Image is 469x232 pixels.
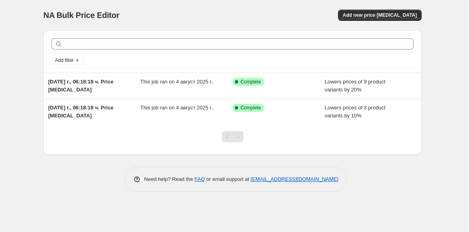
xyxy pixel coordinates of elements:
span: or email support at [205,176,251,182]
span: This job ran on 4 август 2025 г.. [141,79,214,85]
span: [DATE] г., 06:18:19 ч. Price [MEDICAL_DATA] [48,79,113,93]
span: This job ran on 4 август 2025 г.. [141,105,214,111]
span: Add new price [MEDICAL_DATA] [343,12,417,18]
span: Complete [240,105,261,111]
span: Lowers prices of 9 product variants by 20% [325,79,385,93]
button: Add filter [51,56,83,65]
span: Complete [240,79,261,85]
span: Lowers prices of 3 product variants by 10% [325,105,385,119]
button: Add new price [MEDICAL_DATA] [338,10,422,21]
span: Need help? Read the [144,176,195,182]
span: Add filter [55,57,74,63]
nav: Pagination [222,131,244,142]
span: NA Bulk Price Editor [43,11,119,20]
span: [DATE] г., 06:18:19 ч. Price [MEDICAL_DATA] [48,105,113,119]
a: [EMAIL_ADDRESS][DOMAIN_NAME] [251,176,338,182]
a: FAQ [195,176,205,182]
